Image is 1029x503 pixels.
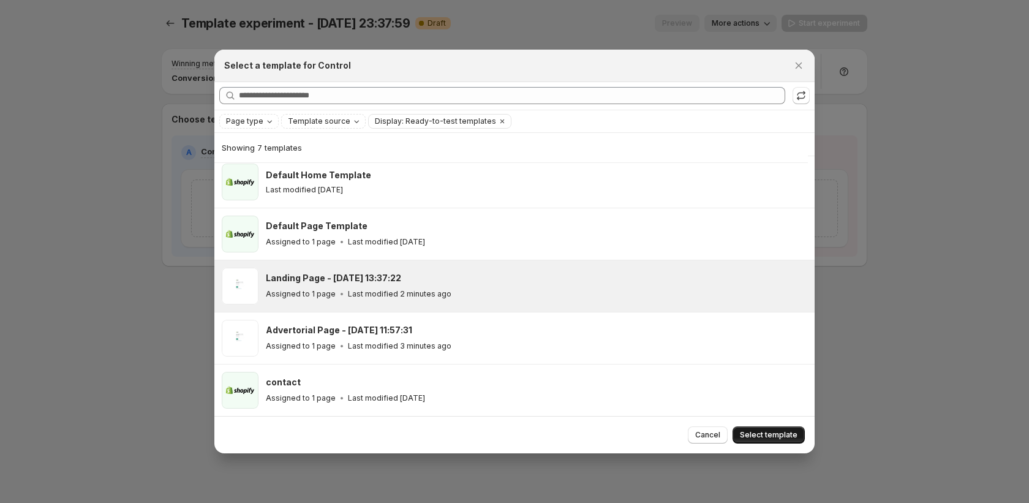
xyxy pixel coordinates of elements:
[266,376,301,388] h3: contact
[266,289,336,299] p: Assigned to 1 page
[348,393,425,403] p: Last modified [DATE]
[266,393,336,403] p: Assigned to 1 page
[222,143,302,153] span: Showing 7 templates
[348,237,425,247] p: Last modified [DATE]
[266,185,343,195] p: Last modified [DATE]
[695,430,720,440] span: Cancel
[220,115,278,128] button: Page type
[226,116,263,126] span: Page type
[266,272,401,284] h3: Landing Page - [DATE] 13:37:22
[266,341,336,351] p: Assigned to 1 page
[688,426,728,444] button: Cancel
[266,169,371,181] h3: Default Home Template
[266,220,367,232] h3: Default Page Template
[282,115,365,128] button: Template source
[222,164,258,200] img: Default Home Template
[790,57,807,74] button: Close
[375,116,496,126] span: Display: Ready-to-test templates
[266,237,336,247] p: Assigned to 1 page
[224,59,351,72] h2: Select a template for Control
[266,324,412,336] h3: Advertorial Page - [DATE] 11:57:31
[222,372,258,409] img: contact
[369,115,496,128] button: Display: Ready-to-test templates
[222,216,258,252] img: Default Page Template
[740,430,797,440] span: Select template
[348,341,451,351] p: Last modified 3 minutes ago
[733,426,805,444] button: Select template
[496,115,508,128] button: Clear
[348,289,451,299] p: Last modified 2 minutes ago
[288,116,350,126] span: Template source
